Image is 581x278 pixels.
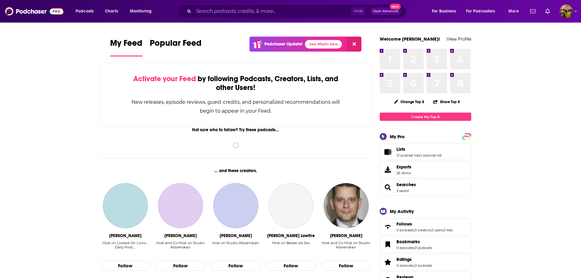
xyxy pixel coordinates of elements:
a: 0 users [431,228,443,232]
span: , [431,228,431,232]
div: Search podcasts, credits, & more... [183,4,412,18]
a: 3 saved [396,189,409,193]
span: More [508,7,519,16]
span: , [414,263,415,268]
a: See What's New [305,40,342,49]
a: Philip De Giorgio [158,183,203,228]
a: Exports [380,161,471,178]
div: Leila Lowfire [267,233,315,238]
span: Open Advanced [373,10,398,13]
span: Ratings [380,254,471,270]
div: Matt Dery [109,233,142,238]
a: 21 podcast lists [396,153,420,157]
span: Podcasts [76,7,94,16]
div: Host on Locked On Lions - Daily Podc… [100,241,151,254]
span: Searches [380,179,471,196]
a: Show notifications dropdown [528,6,538,16]
span: Exports [382,165,394,174]
a: Marcus Birro [324,183,369,228]
a: Popular Feed [150,38,202,56]
span: Follows [380,218,471,235]
div: Host on Besser als Sex [272,241,310,254]
span: For Podcasters [466,7,495,16]
button: open menu [504,6,526,16]
span: Ratings [396,257,412,262]
button: open menu [462,6,504,16]
button: open menu [71,6,102,16]
div: Host on Studio Allsvenskan [212,241,259,245]
a: Bookmarks [396,239,432,244]
a: Welcome [PERSON_NAME]! [380,36,440,42]
a: PRO [463,134,470,139]
div: New releases, episode reviews, guest credits, and personalized recommendations will begin to appe... [131,98,341,115]
span: Follows [396,221,412,227]
a: Charts [101,6,122,16]
span: Charts [105,7,118,16]
p: Podchaser Update! [264,42,303,47]
a: Show notifications dropdown [543,6,552,16]
span: 26 items [396,171,411,175]
button: Follow [266,261,316,271]
span: PRO [463,134,470,139]
a: Searches [382,183,394,192]
a: Bookmarks [382,240,394,249]
span: Exports [396,164,411,170]
a: Create My Top 8 [380,113,471,121]
div: Host on Locked On Lions - Daily Podc… [100,241,151,249]
div: Not sure who to follow? Try these podcasts... [100,127,371,132]
a: 0 podcasts [415,246,432,250]
button: Show profile menu [560,5,573,18]
div: My Pro [390,134,405,139]
a: Matt Dery [103,183,148,228]
span: My Feed [110,38,142,52]
a: My Feed [110,38,142,56]
span: Logged in as hratnayake [560,5,573,18]
a: 0 creators [414,228,431,232]
a: 0 lists [443,228,453,232]
span: Lists [396,146,405,152]
button: Follow [155,261,206,271]
span: Bookmarks [380,236,471,253]
span: Monitoring [130,7,152,16]
a: Ratings [396,257,432,262]
a: 0 podcasts [396,228,414,232]
button: Follow [100,261,151,271]
button: open menu [428,6,464,16]
span: Bookmarks [396,239,420,244]
img: User Profile [560,5,573,18]
div: ... and these creators. [100,168,371,173]
span: , [420,153,421,157]
a: Lists [396,146,442,152]
div: Host on Studio Allsvenskan [212,241,259,254]
a: Henrik Eriksson [213,183,258,228]
span: Ctrl K [351,7,365,15]
a: 0 episodes [396,246,414,250]
div: My Activity [390,208,414,214]
div: Host and Co-Host on Studio Allsvenskan [155,241,206,254]
div: Host on Besser als Sex [272,241,310,245]
span: Lists [380,144,471,160]
span: Searches [396,182,416,187]
button: open menu [126,6,160,16]
a: Follows [382,222,394,231]
span: , [414,246,415,250]
span: Activate your Feed [133,74,196,83]
div: Marcus Birro [330,233,362,238]
span: Popular Feed [150,38,202,52]
input: Search podcasts, credits, & more... [194,6,351,16]
span: New [390,4,401,9]
button: Open AdvancedNew [370,8,401,15]
a: Follows [396,221,453,227]
button: Follow [321,261,371,271]
div: Philip De Giorgio [164,233,197,238]
div: Host and Co-Host on Studio Allsvenskan [155,241,206,249]
a: 1 episode list [421,153,442,157]
div: Host and Co-Host on Studio Allsvenskan [321,241,371,249]
a: View Profile [447,36,471,42]
a: Ratings [382,258,394,266]
button: Change Top 8 [390,98,428,106]
div: Host and Co-Host on Studio Allsvenskan [321,241,371,254]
